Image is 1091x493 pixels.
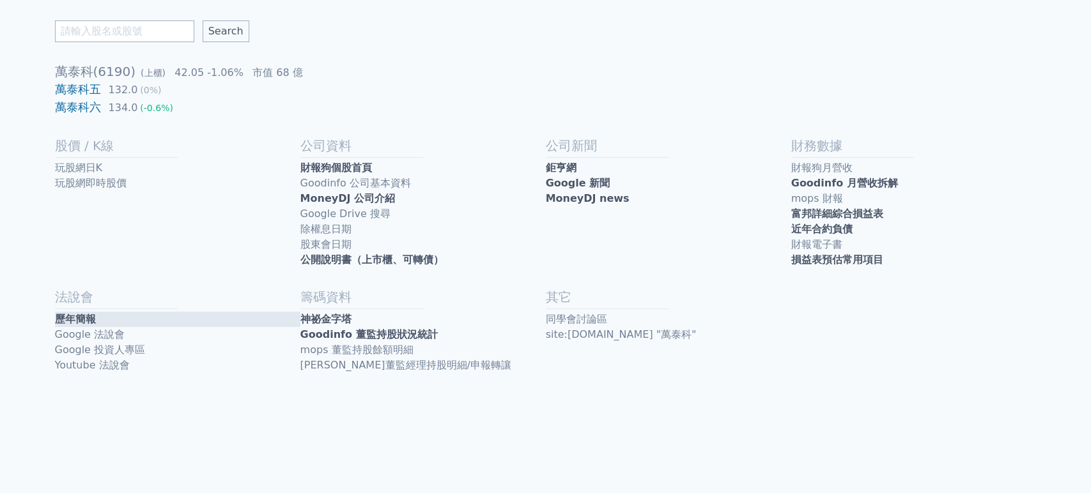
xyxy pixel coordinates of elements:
[300,160,546,176] a: 財報狗個股首頁
[300,312,546,327] a: 神祕金字塔
[174,66,244,79] span: 42.05 -1.06%
[55,63,1037,80] h1: 萬泰科(6190)
[546,176,791,191] a: Google 新聞
[252,66,303,79] span: 市值 68 億
[300,358,546,373] a: [PERSON_NAME]董監經理持股明細/申報轉讓
[791,237,1037,252] a: 財報電子書
[791,176,1037,191] a: Goodinfo 月營收拆解
[55,82,101,96] a: 萬泰科五
[791,160,1037,176] a: 財報狗月營收
[546,327,791,342] a: site:[DOMAIN_NAME] "萬泰科"
[546,312,791,327] a: 同學會討論區
[55,312,300,327] a: 歷年簡報
[300,342,546,358] a: mops 董監持股餘額明細
[140,103,173,113] span: (-0.6%)
[546,191,791,206] a: MoneyDJ news
[141,68,166,78] span: (上櫃)
[546,137,791,155] h2: 公司新聞
[791,137,1037,155] h2: 財務數據
[791,191,1037,206] a: mops 財報
[300,176,546,191] a: Goodinfo 公司基本資料
[55,358,300,373] a: Youtube 法說會
[55,342,300,358] a: Google 投資人專區
[300,237,546,252] a: 股東會日期
[55,160,300,176] a: 玩股網日K
[1027,432,1091,493] iframe: Chat Widget
[300,137,546,155] h2: 公司資料
[300,191,546,206] a: MoneyDJ 公司介紹
[55,288,300,306] h2: 法說會
[55,20,194,42] input: 請輸入股名或股號
[791,222,1037,237] a: 近年合約負債
[300,206,546,222] a: Google Drive 搜尋
[55,100,101,114] a: 萬泰科六
[300,252,546,268] a: 公開說明書（上市櫃、可轉債）
[55,176,300,191] a: 玩股網即時股價
[300,222,546,237] a: 除權息日期
[546,288,791,306] h2: 其它
[55,327,300,342] a: Google 法說會
[106,100,141,116] div: 134.0
[791,252,1037,268] a: 損益表預估常用項目
[55,137,300,155] h2: 股價 / K線
[106,82,141,98] div: 132.0
[300,327,546,342] a: Goodinfo 董監持股狀況統計
[203,20,249,42] input: Search
[546,160,791,176] a: 鉅亨網
[1027,432,1091,493] div: 聊天小工具
[140,85,161,95] span: (0%)
[791,206,1037,222] a: 富邦詳細綜合損益表
[300,288,546,306] h2: 籌碼資料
